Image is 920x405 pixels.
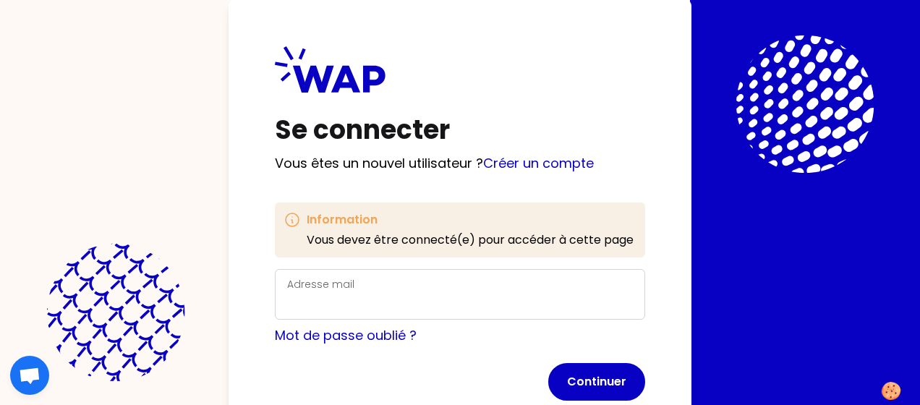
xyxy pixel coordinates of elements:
[307,231,634,249] p: Vous devez être connecté(e) pour accéder à cette page
[275,153,645,174] p: Vous êtes un nouvel utilisateur ?
[548,363,645,401] button: Continuer
[275,326,417,344] a: Mot de passe oublié ?
[10,356,49,395] a: Ouvrir le chat
[307,211,634,229] h3: Information
[287,277,354,291] label: Adresse mail
[483,154,594,172] a: Créer un compte
[275,116,645,145] h1: Se connecter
